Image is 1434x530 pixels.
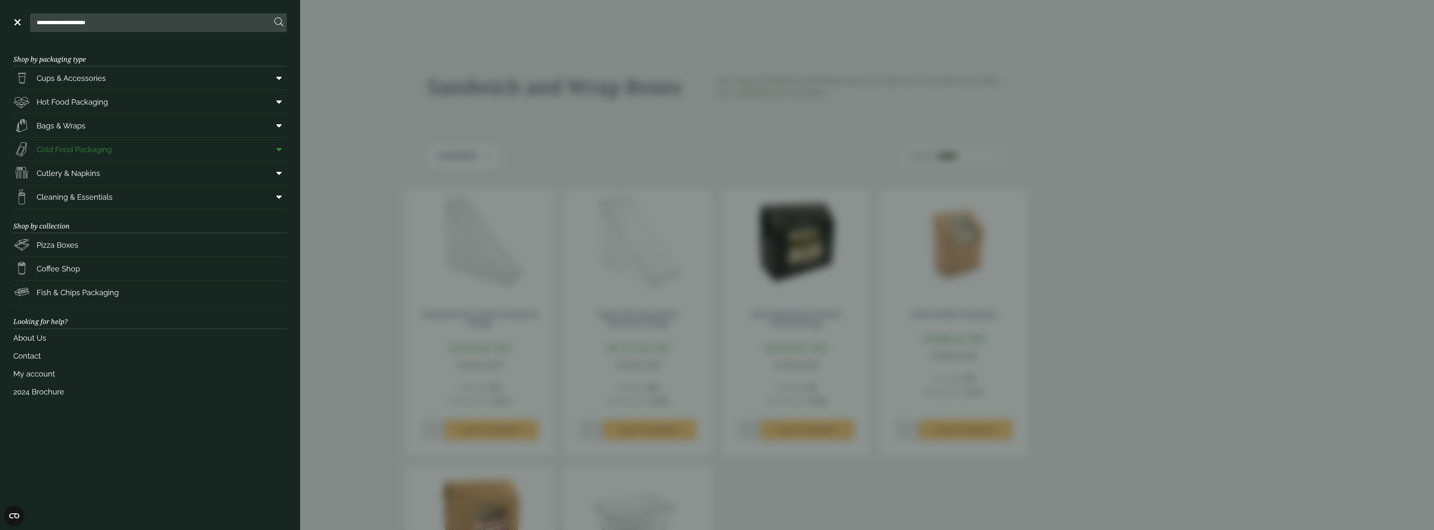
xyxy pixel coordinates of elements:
[13,117,30,134] img: Paper_carriers.svg
[13,257,287,280] a: Coffee Shop
[37,168,100,179] span: Cutlery & Napkins
[13,383,287,401] a: 2024 Brochure
[13,138,287,161] a: Cold Food Packaging
[13,90,287,113] a: Hot Food Packaging
[13,93,30,110] img: Deli_box.svg
[37,73,106,84] span: Cups & Accessories
[13,185,287,208] a: Cleaning & Essentials
[13,365,287,383] a: My account
[13,209,287,233] h3: Shop by collection
[37,96,108,108] span: Hot Food Packaging
[13,304,287,329] h3: Looking for help?
[37,120,85,131] span: Bags & Wraps
[37,287,119,298] span: Fish & Chips Packaging
[13,188,30,205] img: open-wipe.svg
[13,281,287,304] a: Fish & Chips Packaging
[13,42,287,66] h3: Shop by packaging type
[13,236,30,253] img: Pizza_boxes.svg
[13,233,287,256] a: Pizza Boxes
[13,161,287,185] a: Cutlery & Napkins
[13,329,287,347] a: About Us
[13,165,30,181] img: Cutlery.svg
[13,284,30,301] img: FishNchip_box.svg
[13,114,287,137] a: Bags & Wraps
[13,260,30,277] img: HotDrink_paperCup.svg
[37,263,80,274] span: Coffee Shop
[37,239,78,251] span: Pizza Boxes
[13,141,30,158] img: Sandwich_box.svg
[13,66,287,90] a: Cups & Accessories
[4,506,24,526] button: Open CMP widget
[37,144,112,155] span: Cold Food Packaging
[13,70,30,86] img: PintNhalf_cup.svg
[13,347,287,365] a: Contact
[37,191,113,203] span: Cleaning & Essentials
